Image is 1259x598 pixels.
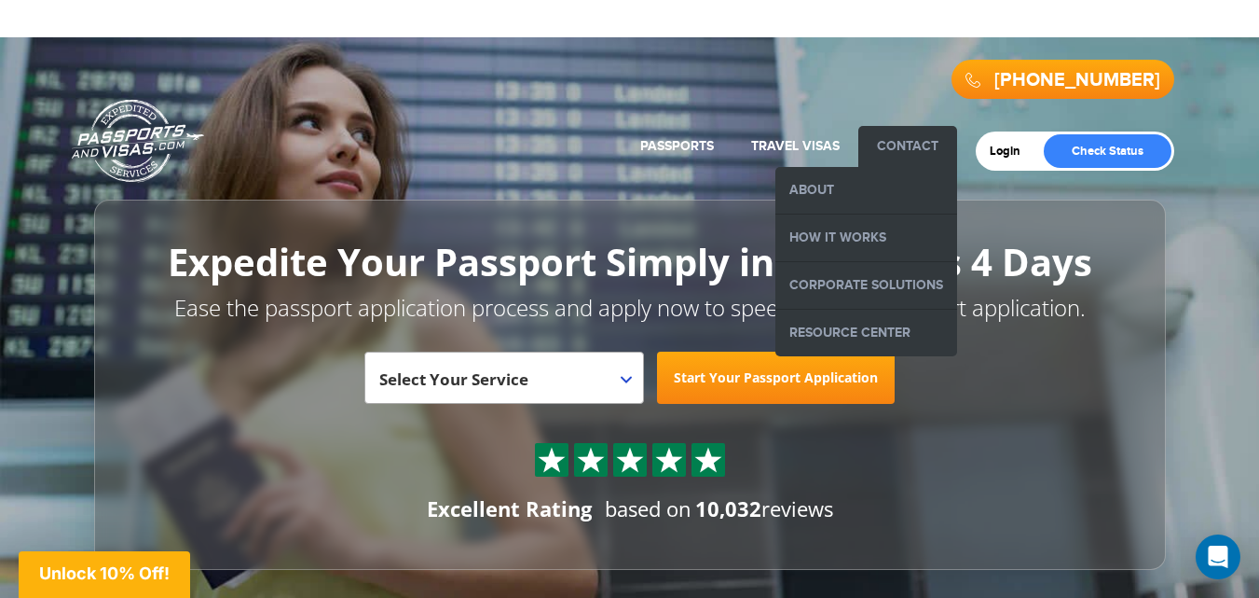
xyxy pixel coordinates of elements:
[379,359,624,411] span: Select Your Service
[775,262,957,309] a: Corporate Solutions
[577,446,605,474] img: Sprite St
[657,352,895,404] a: Start Your Passport Application
[1196,535,1240,579] div: Open Intercom Messenger
[877,138,938,154] a: Contact
[364,352,644,404] span: Select Your Service
[1044,134,1171,168] a: Check Status
[605,494,691,522] span: based on
[427,494,592,523] div: Excellent Rating
[994,69,1160,91] a: [PHONE_NUMBER]
[751,138,840,154] a: Travel Visas
[39,563,170,583] span: Unlock 10% Off!
[538,446,566,474] img: Sprite St
[136,242,1124,283] h1: Expedite Your Passport Simply in as Fast as 4 Days
[775,215,957,261] a: How it Works
[72,99,204,183] a: Passports & [DOMAIN_NAME]
[695,494,761,522] strong: 10,032
[775,310,957,356] a: Resource Center
[695,494,833,522] span: reviews
[19,551,190,598] div: Unlock 10% Off!
[640,138,714,154] a: Passports
[775,167,957,214] a: About
[136,292,1124,324] p: Ease the passport application process and apply now to speed up your passport application.
[616,446,644,474] img: Sprite St
[990,144,1033,159] a: Login
[379,369,528,390] span: Select Your Service
[694,446,722,474] img: Sprite St
[655,446,683,474] img: Sprite St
